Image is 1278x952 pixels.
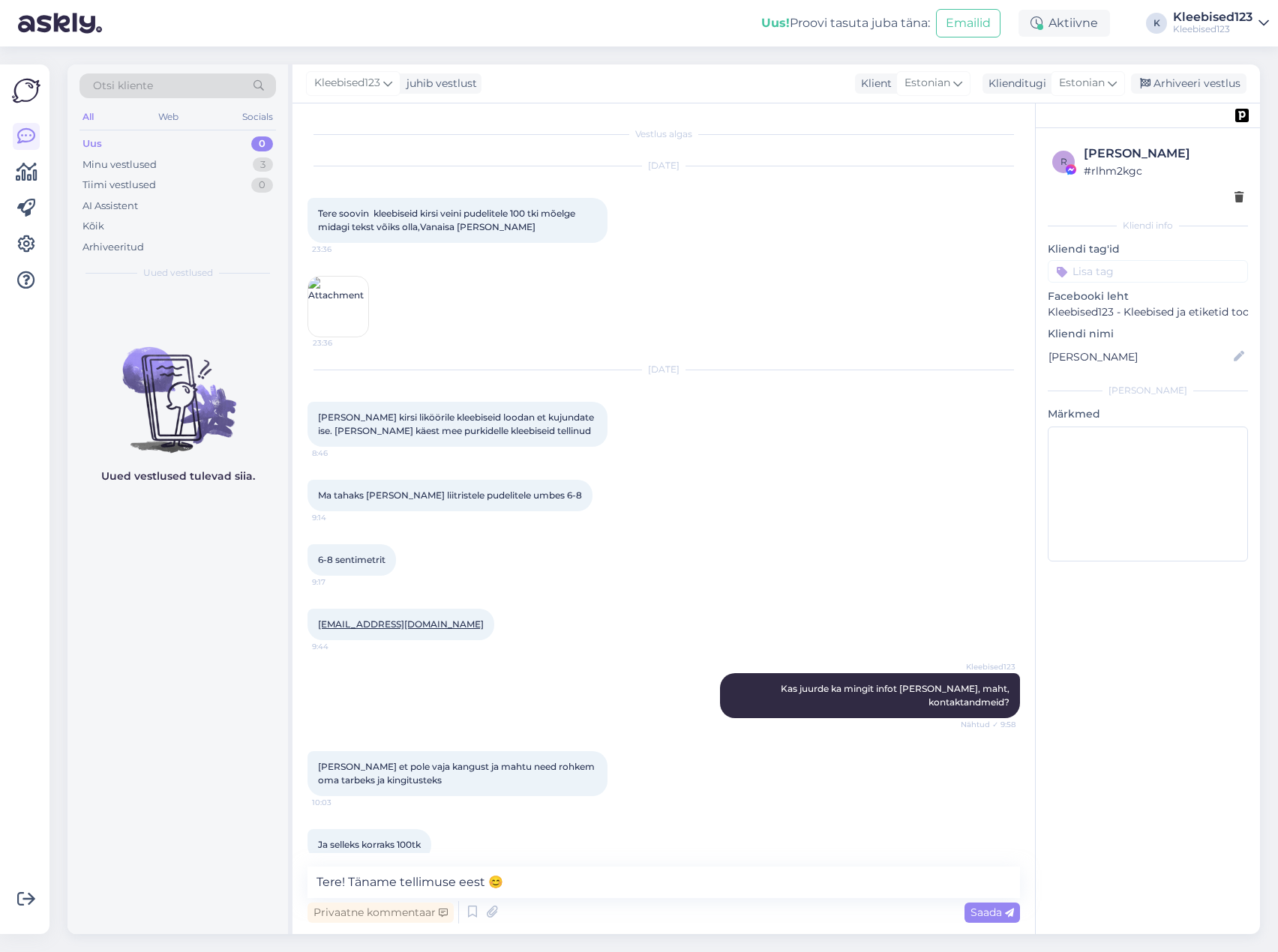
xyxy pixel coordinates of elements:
div: K [1146,13,1167,34]
span: 9:44 [312,641,368,652]
p: Facebooki leht [1048,289,1248,304]
div: Klienditugi [982,76,1046,91]
div: [PERSON_NAME] [1084,145,1243,163]
div: Web [155,107,181,127]
p: Uued vestlused tulevad siia. [101,469,255,484]
div: Kleebised123 [1173,11,1252,23]
span: r [1060,156,1067,167]
span: Ja selleks korraks 100tk [318,839,421,850]
span: 8:46 [312,448,368,459]
div: 0 [251,178,273,193]
div: Kleebised123 [1173,23,1252,35]
span: Uued vestlused [143,266,213,280]
div: Minu vestlused [82,157,157,172]
span: [PERSON_NAME] kirsi liköörile kleebiseid loodan et kujundate ise. [PERSON_NAME] käest mee purkide... [318,412,596,436]
div: 3 [253,157,273,172]
div: Aktiivne [1018,10,1110,37]
span: Estonian [1059,75,1105,91]
div: # rlhm2kgc [1084,163,1243,179]
div: Uus [82,136,102,151]
div: Kliendi info [1048,219,1248,232]
input: Lisa nimi [1048,349,1231,365]
p: Kliendi tag'id [1048,241,1248,257]
div: Proovi tasuta juba täna: [761,14,930,32]
div: All [79,107,97,127]
a: Kleebised123Kleebised123 [1173,11,1269,35]
div: [DATE] [307,363,1020,376]
span: 10:03 [312,797,368,808]
button: Emailid [936,9,1000,37]
div: Klient [855,76,892,91]
span: Kleebised123 [959,661,1015,672]
span: Kleebised123 [314,75,380,91]
span: 23:36 [313,337,369,349]
div: Vestlus algas [307,127,1020,141]
div: Arhiveeri vestlus [1131,73,1246,94]
span: Otsi kliente [93,78,153,94]
div: juhib vestlust [400,76,477,91]
div: [PERSON_NAME] [1048,384,1248,397]
span: 9:14 [312,512,368,523]
div: Kõik [82,219,104,234]
p: Märkmed [1048,406,1248,422]
span: Nähtud ✓ 9:58 [959,719,1015,730]
span: Tere soovin kleebiseid kirsi veini pudelitele 100 tki mõelge midagi tekst võiks olla,Vanaisa [PER... [318,208,577,232]
span: [PERSON_NAME] et pole vaja kangust ja mahtu need rohkem oma tarbeks ja kingitusteks [318,761,597,786]
a: [EMAIL_ADDRESS][DOMAIN_NAME] [318,618,484,630]
img: Attachment [308,277,368,337]
span: Ma tahaks [PERSON_NAME] liitristele pudelitele umbes 6-8 [318,489,582,501]
p: Kleebised123 - Kleebised ja etiketid toodetele ning kleebised autodele. [1048,304,1248,320]
textarea: Tere! Täname tellimuse eest 😊 [307,867,1020,898]
div: AI Assistent [82,199,138,214]
div: Privaatne kommentaar [307,903,454,923]
img: pd [1235,109,1249,122]
div: Socials [239,107,276,127]
div: Tiimi vestlused [82,178,156,193]
span: 9:17 [312,576,368,588]
input: Lisa tag [1048,260,1248,283]
img: Askly Logo [12,76,40,105]
span: 6-8 sentimetrit [318,554,385,565]
span: Saada [970,906,1014,919]
div: [DATE] [307,159,1020,172]
p: Kliendi nimi [1048,326,1248,342]
div: 0 [251,136,273,151]
span: Kas juurde ka mingit infot [PERSON_NAME], maht, kontaktandmeid? [781,683,1012,708]
b: Uus! [761,16,790,30]
div: Arhiveeritud [82,240,144,255]
span: Estonian [904,75,950,91]
span: 23:36 [312,244,368,255]
img: No chats [67,320,288,455]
